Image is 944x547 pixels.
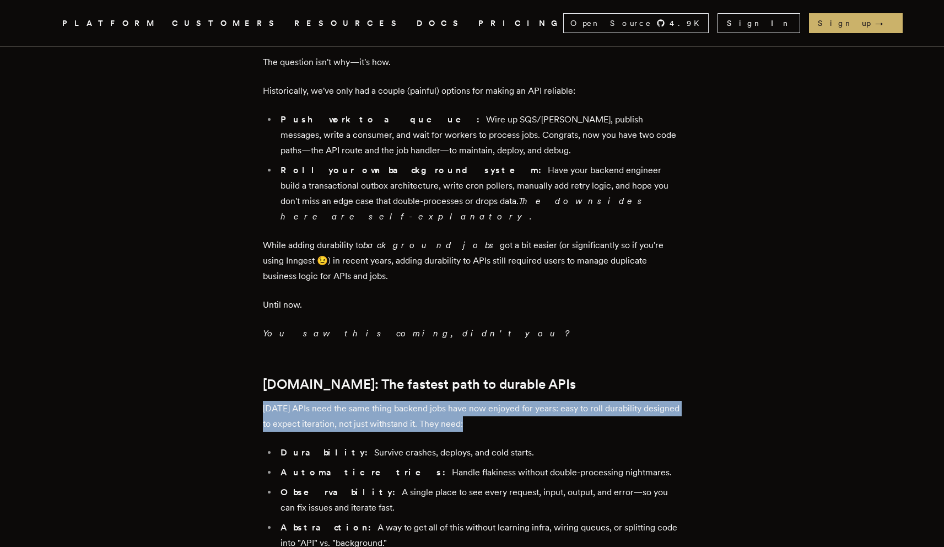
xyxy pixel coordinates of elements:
[809,13,903,33] a: Sign up
[875,18,894,29] span: →
[280,467,452,478] strong: Automatic retries:
[263,297,682,313] p: Until now.
[277,465,682,480] li: Handle flakiness without double-processing nightmares.
[277,485,682,516] li: A single place to see every request, input, output, and error—so you can fix issues and iterate f...
[263,55,682,70] p: The question isn't why—it's how.
[280,447,374,458] strong: Durability:
[263,377,682,392] h2: [DOMAIN_NAME]: The fastest path to durable APIs
[294,17,403,30] button: RESOURCES
[280,165,548,175] strong: Roll your own background system:
[263,401,682,432] p: [DATE] APIs need the same thing backend jobs have now enjoyed for years: easy to roll durability ...
[263,83,682,99] p: Historically, we've only had a couple (painful) options for making an API reliable:
[277,112,682,158] li: Wire up SQS/[PERSON_NAME], publish messages, write a consumer, and wait for workers to process jo...
[570,18,652,29] span: Open Source
[277,445,682,460] li: Survive crashes, deploys, and cold starts.
[670,18,706,29] span: 4.9 K
[363,240,500,250] em: background jobs
[277,163,682,224] li: Have your backend engineer build a transactional outbox architecture, write cron pollers, manuall...
[280,487,402,497] strong: Observability:
[263,328,568,339] em: You saw this coming, didn't you?
[280,114,486,125] strong: Push work to a queue:
[62,17,159,30] button: PLATFORM
[718,13,800,33] a: Sign In
[478,17,563,30] a: PRICING
[417,17,465,30] a: DOCS
[172,17,281,30] a: CUSTOMERS
[263,238,682,284] p: While adding durability to got a bit easier (or significantly so if you're using Inngest 😉) in re...
[280,522,377,533] strong: Abstraction:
